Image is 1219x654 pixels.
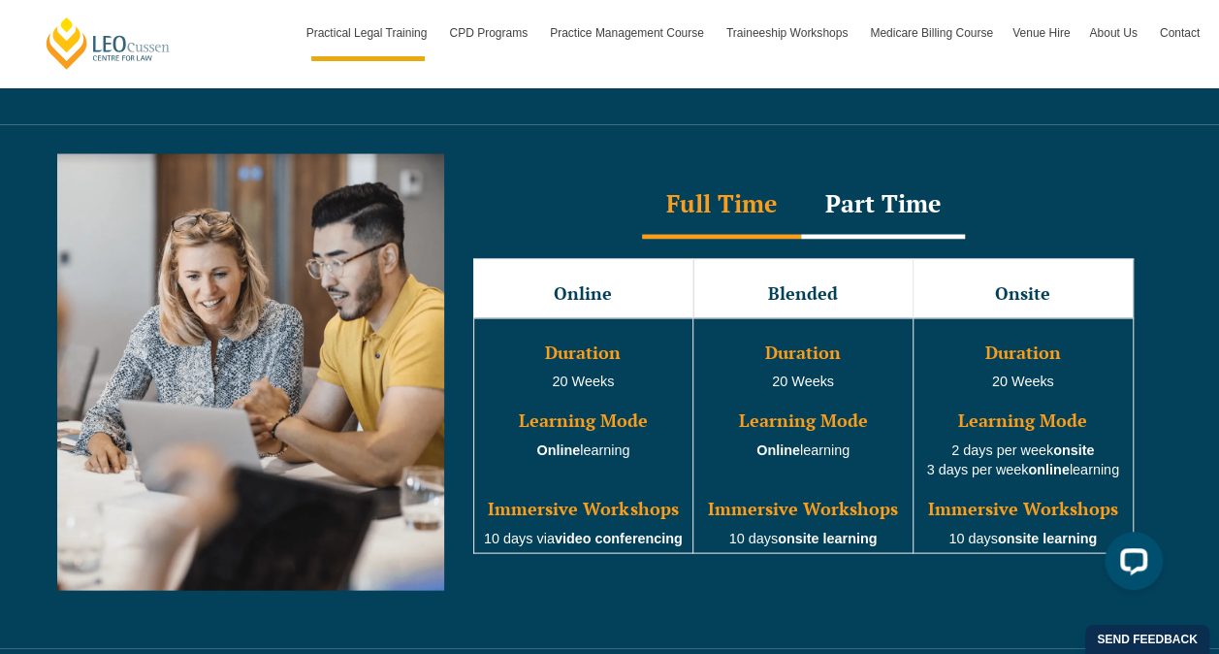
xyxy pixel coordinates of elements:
iframe: LiveChat chat widget [1089,524,1171,605]
a: Practical Legal Training [297,5,440,61]
h3: Immersive Workshops [695,499,911,518]
strong: video conferencing [555,530,683,545]
h3: Immersive Workshops [915,499,1131,518]
a: Traineeship Workshops [717,5,860,61]
a: Medicare Billing Course [860,5,1003,61]
h3: Duration [915,343,1131,362]
td: 20 Weeks learning 10 days [693,317,914,553]
strong: online [1028,461,1069,476]
h3: Learning Mode [915,410,1131,430]
strong: onsite learning [778,530,877,545]
h3: Blended [695,283,911,303]
a: CPD Programs [439,5,540,61]
div: Full Time [642,171,801,239]
span: Duration [545,340,621,363]
div: Part Time [801,171,965,239]
strong: Online [756,441,800,457]
a: About Us [1079,5,1149,61]
td: learning 10 days via [473,317,693,553]
a: [PERSON_NAME] Centre for Law [44,16,173,71]
h3: Immersive Workshops [476,499,691,518]
h3: Duration [695,343,911,362]
strong: Online [536,441,580,457]
h3: Online [476,283,691,303]
td: 20 Weeks 2 days per week 3 days per week learning 10 days [913,317,1133,553]
strong: onsite [1053,441,1094,457]
span: 20 Weeks [552,373,614,388]
h3: Learning Mode [476,410,691,430]
a: Practice Management Course [540,5,717,61]
a: Contact [1150,5,1209,61]
strong: onsite learning [998,530,1097,545]
h3: Learning Mode [695,410,911,430]
a: Venue Hire [1003,5,1079,61]
h3: Onsite [915,283,1131,303]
